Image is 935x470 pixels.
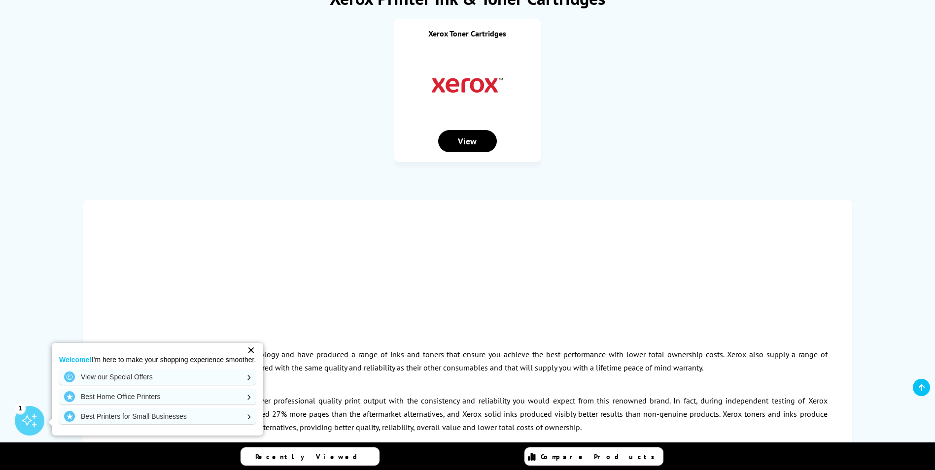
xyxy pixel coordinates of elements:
[108,215,828,230] iframe: Customer reviews powered by Trustpilot
[59,408,256,424] a: Best Printers for Small Businesses
[524,447,663,466] a: Compare Products
[59,356,92,364] strong: Welcome!
[108,384,828,394] h3: Quality, reliability, performance
[108,230,828,348] iframe: Customer reviews powered by Trustpilot
[438,130,496,152] div: View
[108,394,828,435] p: Xerox inks and toners are optimised to deliver professional quality print output with the consist...
[59,389,256,404] a: Best Home Office Printers
[59,369,256,385] a: View our Special Offers
[15,403,26,413] div: 1
[59,355,256,364] p: I'm here to make your shopping experience smoother.
[255,452,367,461] span: Recently Viewed
[430,48,504,122] img: Xerox Toner Cartridges
[428,29,506,38] a: Xerox Toner Cartridges
[244,343,258,357] div: ✕
[438,136,496,146] a: View
[541,452,660,461] span: Compare Products
[108,348,828,374] p: Xerox are pioneers in laser and inkjet technology and have produced a range of inks and toners th...
[241,447,380,466] a: Recently Viewed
